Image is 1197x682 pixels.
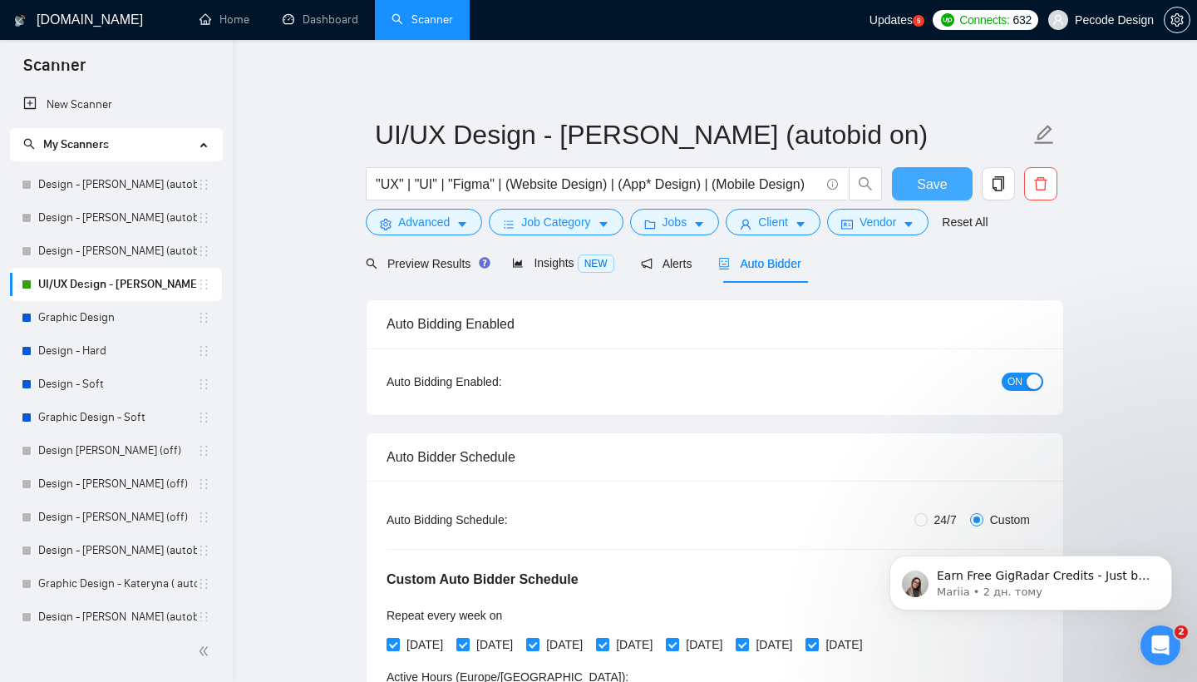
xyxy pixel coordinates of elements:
[1164,13,1190,27] a: setting
[37,119,64,146] img: Profile image for Mariia
[197,544,210,557] span: holder
[375,114,1030,156] input: Scanner name...
[38,401,197,434] a: Graphic Design - Soft
[400,635,450,654] span: [DATE]
[598,218,609,230] span: caret-down
[489,209,623,235] button: barsJob Categorycaret-down
[869,13,913,27] span: Updates
[38,368,197,401] a: Design - Soft
[892,167,973,200] button: Save
[749,635,799,654] span: [DATE]
[38,534,197,567] a: Design - [PERSON_NAME] (autobid off)
[25,104,308,159] div: message notification from Mariia, 2 дн. тому. Earn Free GigRadar Credits - Just by Sharing Your S...
[1007,373,1022,391] span: ON
[197,444,210,457] span: holder
[578,255,614,273] span: NEW
[366,258,377,269] span: search
[10,168,222,201] li: Design - Tetiana A. (autobid off)
[38,467,197,501] a: Design - [PERSON_NAME] (off)
[726,209,820,235] button: userClientcaret-down
[387,609,502,622] span: Repeat every week on
[197,610,210,624] span: holder
[959,11,1009,29] span: Connects:
[392,12,453,27] a: searchScanner
[198,643,214,660] span: double-left
[819,635,869,654] span: [DATE]
[38,600,197,634] a: Design - [PERSON_NAME] (autobid off 24/7)
[283,12,358,27] a: dashboardDashboard
[14,7,26,34] img: logo
[10,301,222,334] li: Graphic Design
[197,278,210,291] span: holder
[1025,176,1057,191] span: delete
[387,570,579,590] h5: Custom Auto Bidder Schedule
[38,567,197,600] a: Graphic Design - Kateryna ( autobid off)
[1140,625,1180,665] iframe: Intercom live chat
[43,137,109,151] span: My Scanners
[512,257,524,269] span: area-chart
[10,567,222,600] li: Graphic Design - Kateryna ( autobid off)
[758,213,788,231] span: Client
[10,368,222,401] li: Design - Soft
[630,209,720,235] button: folderJobscaret-down
[197,178,210,191] span: holder
[23,137,109,151] span: My Scanners
[1033,124,1055,146] span: edit
[197,245,210,258] span: holder
[197,577,210,591] span: holder
[864,452,1197,637] iframe: Intercom notifications повідомлення
[1165,13,1190,27] span: setting
[23,138,35,150] span: search
[197,211,210,225] span: holder
[38,168,197,201] a: Design - [PERSON_NAME] (autobid off)
[197,511,210,524] span: holder
[10,53,99,88] span: Scanner
[941,13,954,27] img: upwork-logo.png
[740,218,751,230] span: user
[1175,625,1188,639] span: 2
[387,300,1043,348] div: Auto Bidding Enabled
[913,15,924,27] a: 5
[1013,11,1032,29] span: 632
[503,218,515,230] span: bars
[917,174,947,195] span: Save
[795,218,806,230] span: caret-down
[197,344,210,358] span: holder
[10,201,222,235] li: Design - Viktoria H. (autobid off)
[380,218,392,230] span: setting
[1164,7,1190,33] button: setting
[38,235,197,268] a: Design - [PERSON_NAME] (autobid off)
[197,378,210,391] span: holder
[199,12,249,27] a: homeHome
[197,411,210,424] span: holder
[10,401,222,434] li: Graphic Design - Soft
[387,511,605,529] div: Auto Bidding Schedule:
[387,373,605,391] div: Auto Bidding Enabled:
[982,167,1015,200] button: copy
[903,218,914,230] span: caret-down
[366,257,485,270] span: Preview Results
[72,116,287,133] p: Earn Free GigRadar Credits - Just by Sharing Your Story! 💬 Want more credits for sending proposal...
[641,258,653,269] span: notification
[38,301,197,334] a: Graphic Design
[679,635,729,654] span: [DATE]
[10,434,222,467] li: Design Anastasia L. (off)
[38,334,197,368] a: Design - Hard
[23,88,209,121] a: New Scanner
[827,209,929,235] button: idcardVendorcaret-down
[609,635,659,654] span: [DATE]
[860,213,896,231] span: Vendor
[663,213,687,231] span: Jobs
[38,268,197,301] a: UI/UX Design - [PERSON_NAME] (autobid on)
[942,213,988,231] a: Reset All
[10,467,222,501] li: Design - Olga P. (off)
[387,433,1043,481] div: Auto Bidder Schedule
[38,501,197,534] a: Design - [PERSON_NAME] (off)
[38,201,197,235] a: Design - [PERSON_NAME] (autobid off)
[10,334,222,368] li: Design - Hard
[512,256,613,269] span: Insights
[10,534,222,567] li: Design - Kateryna K. (autobid off)
[850,176,881,191] span: search
[470,635,520,654] span: [DATE]
[10,268,222,301] li: UI/UX Design - Victoriia B. (autobid on)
